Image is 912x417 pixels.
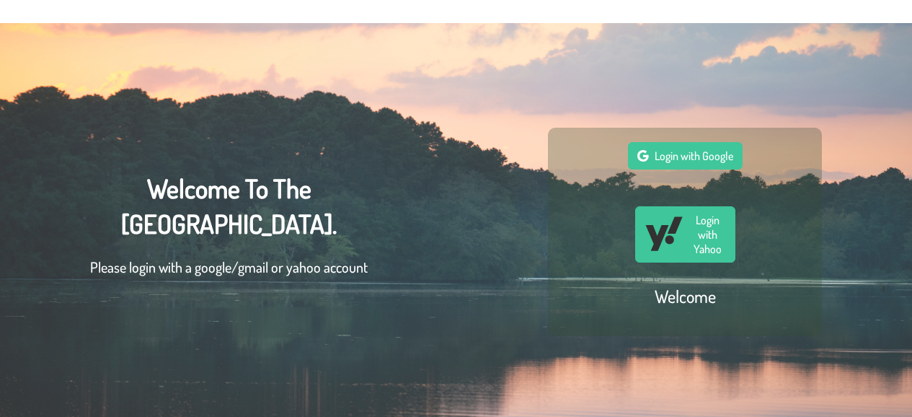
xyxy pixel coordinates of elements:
p: Please login with a google/gmail or yahoo account [90,256,368,278]
span: Login with Yahoo [689,213,726,256]
div: Welcome To The [GEOGRAPHIC_DATA]. [90,171,368,292]
button: Login with Google [628,142,743,170]
span: Login with Google [655,149,733,163]
h2: Welcome [655,285,716,307]
button: Login with Yahoo [635,206,735,263]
